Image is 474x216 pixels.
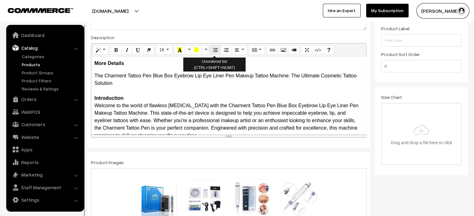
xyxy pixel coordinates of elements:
[20,61,82,68] a: Products
[185,45,191,55] button: More Color
[312,45,323,55] button: Code View
[93,45,109,55] button: Style
[231,45,247,55] button: Paragraph
[277,45,289,55] button: Picture
[323,45,334,55] button: Help
[8,94,82,105] a: Orders
[301,45,312,55] button: Full Screen
[174,45,185,55] button: Recent Color
[159,47,164,52] span: 16
[20,53,82,60] a: Categories
[288,45,299,55] button: Video
[266,45,278,55] button: Link (CTRL+K)
[8,144,82,155] a: Apps
[143,45,154,55] button: Remove Font Style (CTRL+\)
[121,45,132,55] button: Italic (CTRL+I)
[381,25,409,32] label: Product Label
[8,6,62,14] a: COMMMERCE
[156,45,172,55] button: Font Size
[94,95,123,101] b: Introduction
[8,8,73,13] img: COMMMERCE
[20,69,82,76] a: Product Groups
[191,45,202,55] button: Background Color
[110,45,122,55] button: Bold (CTRL+B)
[20,77,82,84] a: Product Filters
[457,6,466,16] img: user
[8,30,82,41] a: Dashboard
[381,94,402,100] label: Size Chart
[8,131,82,143] a: Website
[91,159,124,166] label: Product Images
[20,85,82,92] a: Reviews & Ratings
[91,135,366,137] div: resize
[8,42,82,53] a: Catalog
[8,194,82,205] a: Settings
[91,34,114,41] label: Description
[8,182,82,193] a: Staff Management
[94,61,124,66] b: More Details
[366,4,409,17] a: My Subscription
[132,45,143,55] button: Underline (CTRL+U)
[323,4,361,17] a: Hire an Expert
[202,45,208,55] button: More Color
[416,3,469,19] button: [PERSON_NAME]
[381,60,462,72] input: Enter Number
[8,119,82,130] a: Customers
[381,34,462,47] input: Enter Label
[8,106,82,117] a: WebPOS
[249,45,265,55] button: Table
[8,169,82,180] a: Marketing
[8,157,82,168] a: Reports
[381,51,420,57] label: Product Sort Order
[220,45,232,55] button: Ordered list (CTRL+SHIFT+NUM8)
[209,45,221,55] button: Unordered list (CTRL+SHIFT+NUM7)
[70,3,150,19] button: [DOMAIN_NAME]
[183,57,246,71] div: Unordered list (CTRL+SHIFT+NUM7)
